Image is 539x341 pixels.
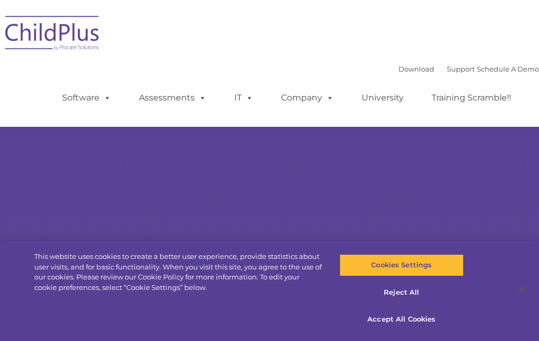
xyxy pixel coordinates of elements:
a: Download [398,65,434,73]
button: Reject All [340,282,464,304]
div: This website uses cookies to create a better user experience, provide statistics about user visit... [34,252,323,293]
a: IT [224,87,264,108]
a: Company [271,87,344,108]
font: | [398,65,539,73]
button: Close [511,278,534,302]
a: Software [52,87,122,108]
button: Accept All Cookies [340,308,464,330]
a: Support [447,65,475,73]
a: Schedule A Demo [477,65,539,73]
a: Training Scramble!! [421,87,522,108]
a: Assessments [128,87,217,108]
a: University [351,87,414,108]
button: Cookies Settings [340,254,464,276]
